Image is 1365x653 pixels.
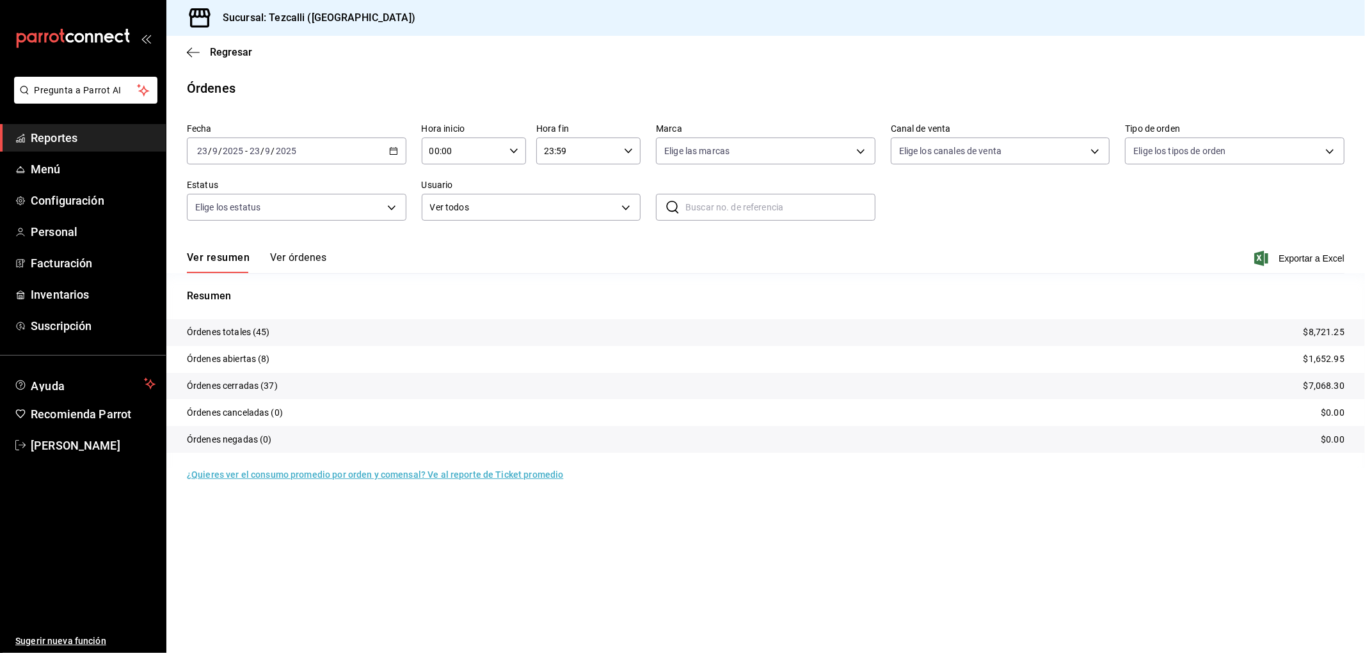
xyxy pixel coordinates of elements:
[31,437,156,454] span: [PERSON_NAME]
[271,146,275,156] span: /
[656,125,875,134] label: Marca
[685,194,875,220] input: Buscar no. de referencia
[899,145,1002,157] span: Elige los canales de venta
[31,405,156,423] span: Recomienda Parrot
[31,161,156,178] span: Menú
[15,634,156,648] span: Sugerir nueva función
[1321,406,1345,420] p: $0.00
[1257,251,1345,266] button: Exportar a Excel
[14,77,157,104] button: Pregunta a Parrot AI
[270,251,326,273] button: Ver órdenes
[1321,433,1345,446] p: $0.00
[1304,352,1345,366] p: $1,652.95
[210,46,252,58] span: Regresar
[31,376,139,391] span: Ayuda
[187,433,272,446] p: Órdenes negadas (0)
[31,255,156,272] span: Facturación
[1133,145,1225,157] span: Elige los tipos de orden
[1304,379,1345,393] p: $7,068.30
[260,146,264,156] span: /
[195,201,260,214] span: Elige los estatus
[187,352,270,366] p: Órdenes abiertas (8)
[430,201,618,214] span: Ver todos
[187,379,278,393] p: Órdenes cerradas (37)
[1125,125,1345,134] label: Tipo de orden
[31,129,156,146] span: Reportes
[249,146,260,156] input: --
[187,46,252,58] button: Regresar
[218,146,222,156] span: /
[31,223,156,240] span: Personal
[536,125,641,134] label: Hora fin
[245,146,248,156] span: -
[422,125,526,134] label: Hora inicio
[187,125,406,134] label: Fecha
[35,84,138,97] span: Pregunta a Parrot AI
[208,146,212,156] span: /
[187,469,563,480] a: ¿Quieres ver el consumo promedio por orden y comensal? Ve al reporte de Ticket promedio
[275,146,297,156] input: ----
[187,251,250,273] button: Ver resumen
[31,317,156,334] span: Suscripción
[265,146,271,156] input: --
[187,181,406,190] label: Estatus
[422,181,641,190] label: Usuario
[196,146,208,156] input: --
[212,10,415,26] h3: Sucursal: Tezcalli ([GEOGRAPHIC_DATA])
[187,406,283,420] p: Órdenes canceladas (0)
[222,146,244,156] input: ----
[187,326,270,339] p: Órdenes totales (45)
[9,93,157,106] a: Pregunta a Parrot AI
[1304,326,1345,339] p: $8,721.25
[187,251,326,273] div: navigation tabs
[212,146,218,156] input: --
[187,288,1345,304] p: Resumen
[187,79,235,98] div: Órdenes
[31,286,156,303] span: Inventarios
[141,33,151,43] button: open_drawer_menu
[664,145,730,157] span: Elige las marcas
[31,192,156,209] span: Configuración
[891,125,1110,134] label: Canal de venta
